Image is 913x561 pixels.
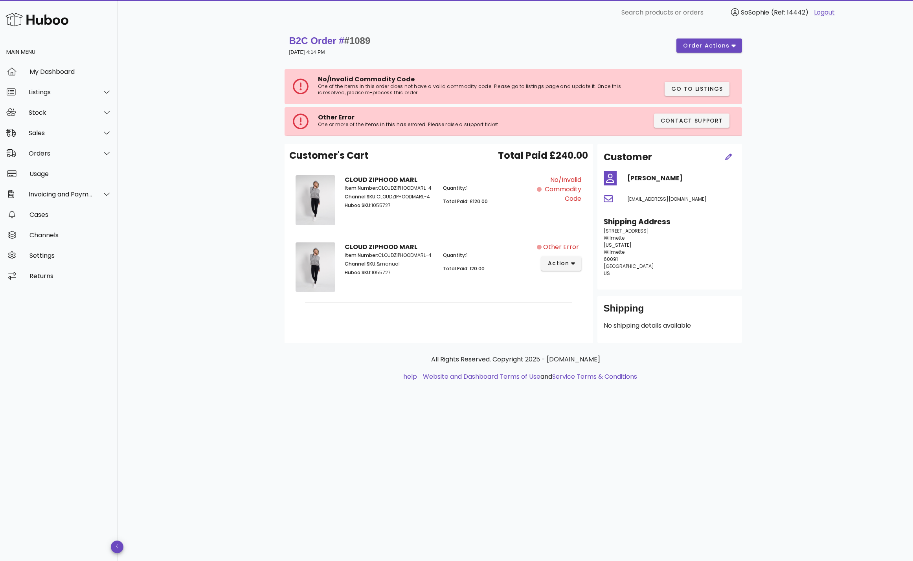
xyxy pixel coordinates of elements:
[543,175,581,203] span: No/Invalid Commodity Code
[344,35,371,46] span: #1089
[604,321,736,330] p: No shipping details available
[443,185,532,192] p: 1
[543,242,579,252] span: Other Error
[604,216,736,227] h3: Shipping Address
[318,83,626,96] p: One of the items in this order does not have a valid commodity code. Please go to listings page a...
[289,35,371,46] strong: B2C Order #
[665,82,729,96] button: Go to Listings
[29,170,112,178] div: Usage
[403,372,417,381] a: help
[29,109,93,116] div: Stock
[6,11,68,28] img: Huboo Logo
[29,211,112,218] div: Cases
[660,117,723,125] span: Contact Support
[291,355,740,364] p: All Rights Reserved. Copyright 2025 - [DOMAIN_NAME]
[345,193,434,200] p: CLOUDZIPHOODMARL-4
[541,257,582,271] button: action
[604,227,649,234] span: [STREET_ADDRESS]
[29,88,93,96] div: Listings
[443,265,485,272] span: Total Paid: 120.00
[345,202,371,209] span: Huboo SKU:
[345,193,377,200] span: Channel SKU:
[604,249,625,255] span: Wilmette
[345,260,377,267] span: Channel SKU:
[814,8,835,17] a: Logout
[345,242,417,251] strong: CLOUD ZIPHOOD MARL
[443,252,466,258] span: Quantity:
[345,269,434,276] p: 1055727
[604,242,632,248] span: [US_STATE]
[318,75,415,84] span: No/Invalid Commodity Code
[547,259,569,268] span: action
[498,148,588,163] span: Total Paid £240.00
[296,175,335,225] img: Product Image
[604,256,618,262] span: 60091
[289,49,325,55] small: [DATE] 4:14 PM
[604,270,610,277] span: US
[345,202,434,209] p: 1055727
[318,113,355,122] span: Other Error
[29,272,112,280] div: Returns
[29,191,93,198] div: Invoicing and Payments
[345,252,378,258] span: Item Number:
[345,252,434,259] p: CLOUDZIPHOODMARL-4
[443,185,466,191] span: Quantity:
[420,372,637,381] li: and
[604,302,736,321] div: Shipping
[296,242,335,292] img: Product Image
[29,129,93,137] div: Sales
[676,38,742,53] button: order actions
[627,174,736,183] h4: [PERSON_NAME]
[29,252,112,259] div: Settings
[627,196,707,202] span: [EMAIL_ADDRESS][DOMAIN_NAME]
[443,198,488,205] span: Total Paid: £120.00
[423,372,540,381] a: Website and Dashboard Terms of Use
[318,121,558,128] p: One or more of the items in this has errored. Please raise a support ticket.
[443,252,532,259] p: 1
[683,42,730,50] span: order actions
[671,85,723,93] span: Go to Listings
[604,263,654,269] span: [GEOGRAPHIC_DATA]
[345,185,378,191] span: Item Number:
[29,68,112,75] div: My Dashboard
[345,185,434,192] p: CLOUDZIPHOODMARL-4
[345,269,371,276] span: Huboo SKU:
[345,260,434,268] p: &manual
[741,8,769,17] span: SoSophie
[29,150,93,157] div: Orders
[345,175,417,184] strong: CLOUD ZIPHOOD MARL
[604,235,625,241] span: Wilmette
[604,150,652,164] h2: Customer
[289,148,368,163] span: Customer's Cart
[654,114,729,128] button: Contact Support
[552,372,637,381] a: Service Terms & Conditions
[771,8,808,17] span: (Ref: 14442)
[29,231,112,239] div: Channels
